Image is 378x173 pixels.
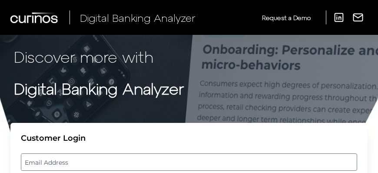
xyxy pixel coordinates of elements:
div: Customer Login [21,133,357,143]
span: Digital Banking Analyzer [80,11,196,24]
img: Curinos [10,12,59,23]
span: Request a Demo [262,14,311,21]
p: Discover more with [14,45,364,68]
label: Email Address [21,154,356,170]
strong: Digital Banking Analyzer [14,79,184,98]
a: Request a Demo [262,10,311,25]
